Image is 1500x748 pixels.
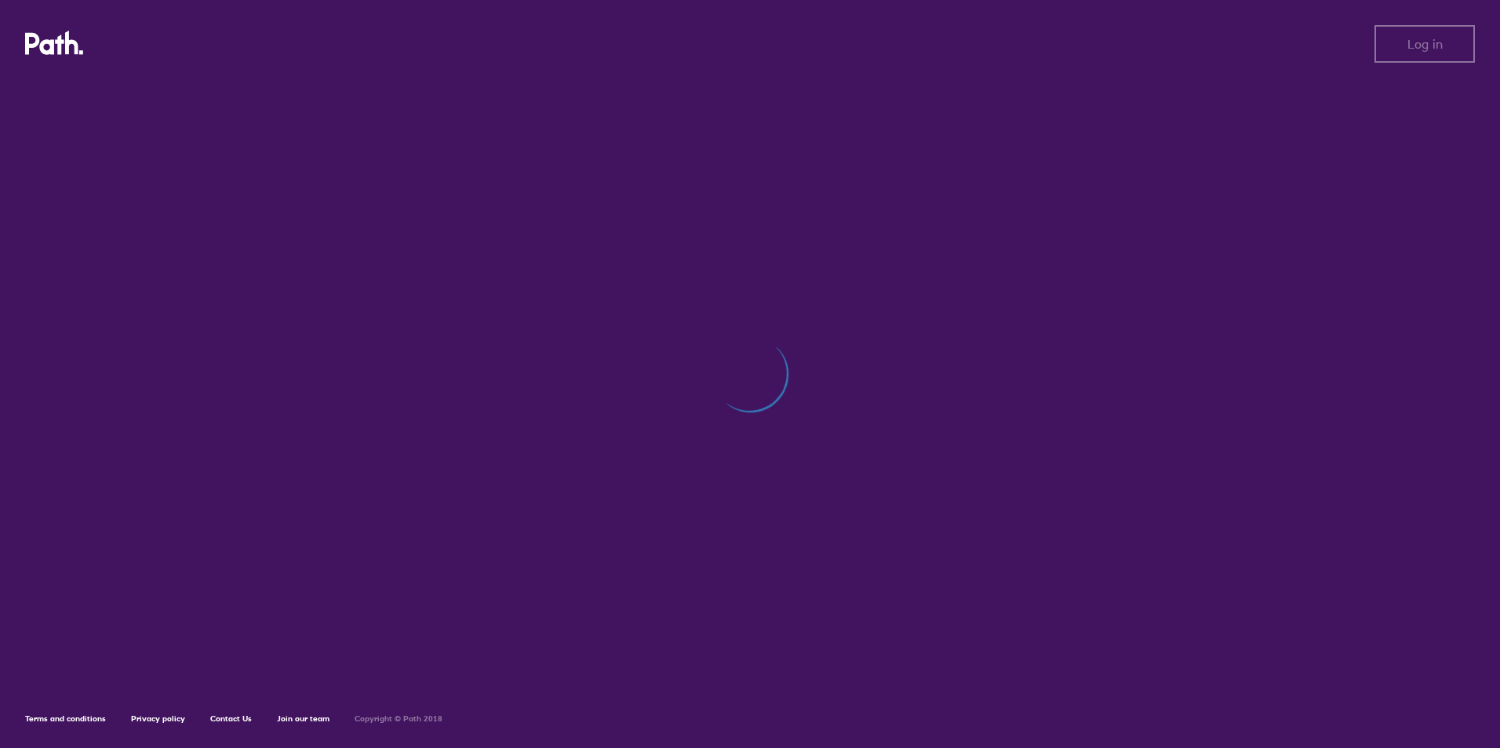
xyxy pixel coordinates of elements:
[355,714,442,724] h6: Copyright © Path 2018
[131,714,185,724] a: Privacy policy
[210,714,252,724] a: Contact Us
[1407,37,1443,51] span: Log in
[277,714,329,724] a: Join our team
[25,714,106,724] a: Terms and conditions
[1374,25,1475,63] button: Log in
